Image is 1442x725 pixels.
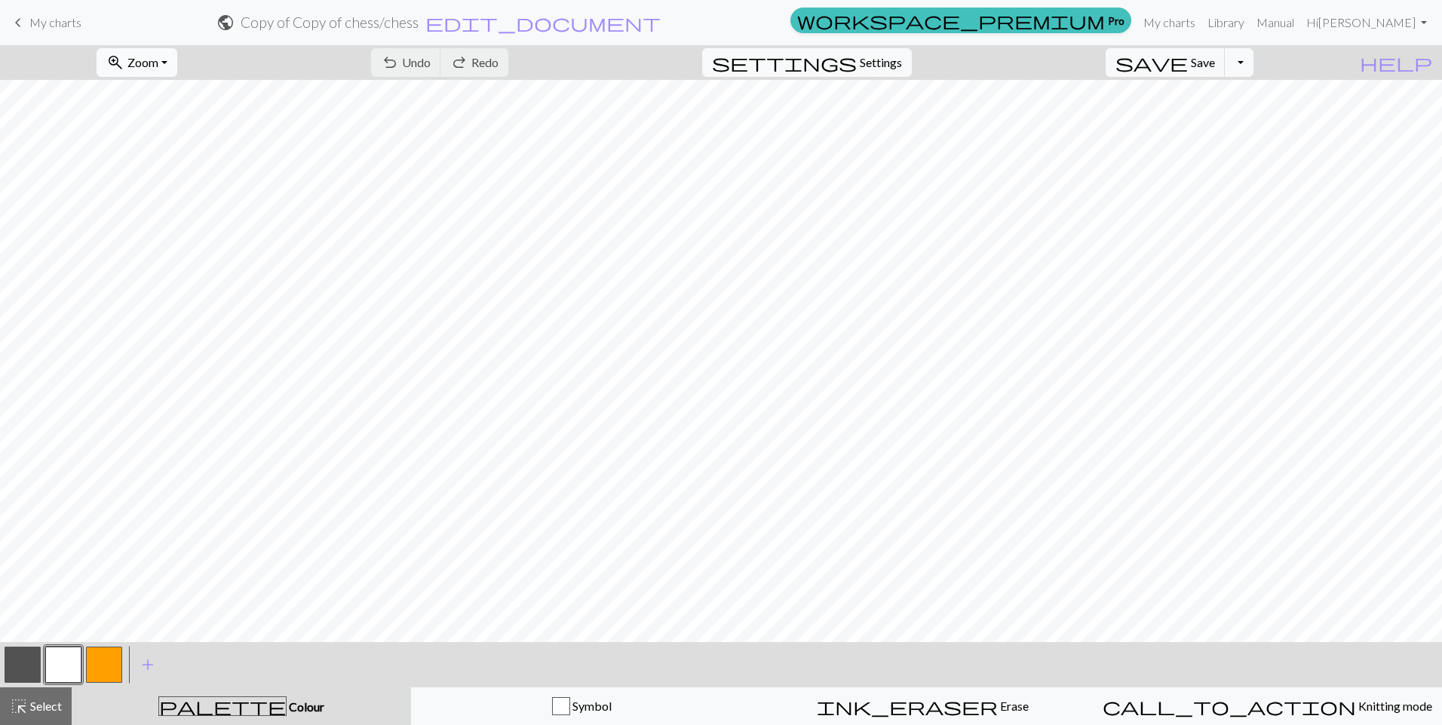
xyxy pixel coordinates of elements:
span: workspace_premium [797,10,1105,31]
button: Zoom [97,48,177,77]
span: zoom_in [106,52,124,73]
span: keyboard_arrow_left [9,12,27,33]
span: Symbol [570,699,612,713]
span: Zoom [127,55,158,69]
button: Save [1106,48,1226,77]
span: Settings [860,54,902,72]
span: Knitting mode [1356,699,1432,713]
span: settings [712,52,857,73]
span: Erase [998,699,1029,713]
span: help [1360,52,1432,73]
a: Hi[PERSON_NAME] [1300,8,1433,38]
span: edit_document [425,12,661,33]
span: ink_eraser [817,696,998,717]
span: My charts [29,15,81,29]
a: My charts [9,10,81,35]
h2: Copy of Copy of chess / chess [241,14,419,31]
span: save [1115,52,1188,73]
button: Symbol [411,687,752,725]
a: Manual [1250,8,1300,38]
span: palette [159,696,286,717]
i: Settings [712,54,857,72]
span: Save [1191,55,1215,69]
button: Colour [72,687,411,725]
a: My charts [1137,8,1201,38]
button: Knitting mode [1093,687,1442,725]
span: Colour [287,699,324,714]
a: Library [1201,8,1250,38]
button: SettingsSettings [702,48,912,77]
span: call_to_action [1103,696,1356,717]
span: add [139,654,157,675]
span: highlight_alt [10,696,28,717]
span: public [216,12,235,33]
button: Erase [752,687,1093,725]
a: Pro [790,8,1131,33]
span: Select [28,699,62,713]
